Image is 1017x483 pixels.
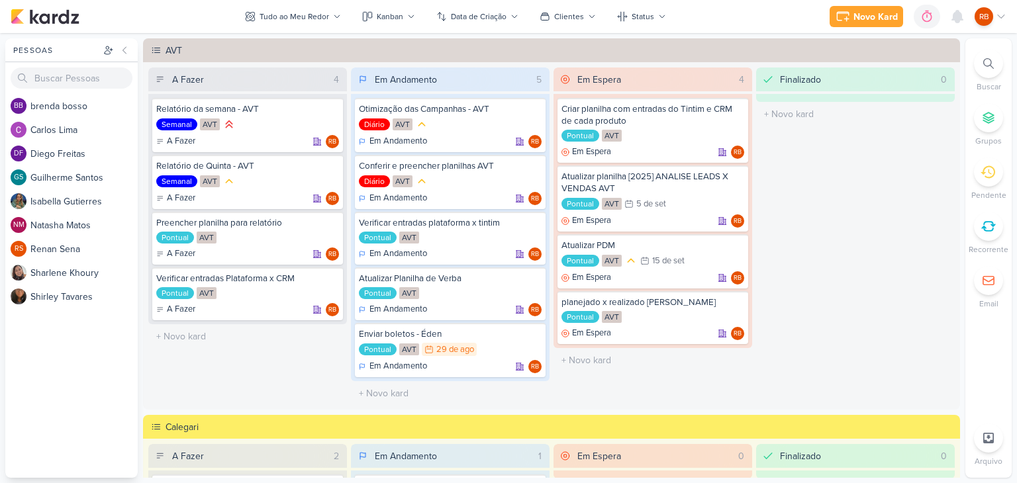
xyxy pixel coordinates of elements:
div: Diário [359,118,390,130]
img: Carlos Lima [11,122,26,138]
div: Pontual [156,287,194,299]
div: Em Espera [561,271,611,285]
div: Responsável: Rogerio Bispo [528,360,542,373]
p: Em Espera [572,327,611,340]
div: Responsável: Rogerio Bispo [731,271,744,285]
p: A Fazer [167,247,195,261]
div: AVT [197,232,217,243]
div: Pontual [359,232,397,243]
div: R e n a n S e n a [30,242,138,256]
div: AVT [399,343,419,355]
p: RB [531,307,539,314]
div: Rogerio Bispo [731,146,744,159]
div: Natasha Matos [11,217,26,233]
div: Verificar entradas plataforma x tintim [359,217,542,229]
div: 4 [734,73,750,87]
div: A Fazer [156,303,195,316]
div: Diário [359,175,390,187]
p: Em Andamento [369,360,427,373]
div: Verificar entradas Plataforma x CRM [156,273,339,285]
div: 5 [531,73,547,87]
p: RB [531,196,539,202]
div: Rogerio Bispo [731,327,744,340]
li: Ctrl + F [965,49,1012,93]
div: Em Espera [577,449,621,463]
div: Rogerio Bispo [528,360,542,373]
div: Em Andamento [359,360,427,373]
div: 0 [936,73,952,87]
div: AVT [602,311,622,323]
div: AVT [166,44,956,58]
div: 5 de set [636,200,666,208]
p: RB [531,139,539,146]
div: G u i l h e r m e S a n t o s [30,171,138,185]
div: AVT [602,130,622,142]
div: AVT [399,232,419,243]
div: A Fazer [172,73,204,87]
div: Em Espera [577,73,621,87]
div: Relatório de Quinta - AVT [156,160,339,172]
div: AVT [197,287,217,299]
div: Finalizado [780,73,821,87]
div: Pontual [359,343,397,355]
div: Rogerio Bispo [528,135,542,148]
img: Shirley Tavares [11,288,26,304]
div: Prioridade Alta [222,118,236,131]
div: b r e n d a b o s s o [30,99,138,113]
p: RB [734,218,742,225]
div: Responsável: Rogerio Bispo [528,192,542,205]
div: Responsável: Rogerio Bispo [326,303,339,316]
p: Pendente [971,189,1006,201]
div: 1 [533,449,547,463]
div: 4 [328,73,344,87]
p: Arquivo [975,455,1002,467]
p: Buscar [977,81,1001,93]
div: Calegari [166,420,956,434]
p: bb [14,103,23,110]
div: Rogerio Bispo [326,192,339,205]
div: Novo Kard [853,10,898,24]
div: Preencher planilha para relatório [156,217,339,229]
div: Rogerio Bispo [731,271,744,285]
div: Relatório da semana - AVT [156,103,339,115]
button: Novo Kard [830,6,903,27]
p: Em Espera [572,146,611,159]
div: AVT [602,255,622,267]
input: + Novo kard [151,327,344,346]
p: RB [979,11,989,22]
div: Atualizar planilha [2025] ANALISE LEADS X VENDAS AVT [561,171,744,195]
div: Rogerio Bispo [326,135,339,148]
div: Rogerio Bispo [528,192,542,205]
div: Criar planilha com entradas do Tintim e CRM de cada produto [561,103,744,127]
p: A Fazer [167,303,195,316]
div: S h i r l e y T a v a r e s [30,290,138,304]
div: A Fazer [156,135,195,148]
div: Prioridade Média [624,254,638,267]
div: Pontual [156,232,194,243]
p: DF [14,150,23,157]
p: RS [15,245,23,253]
div: Responsável: Rogerio Bispo [326,135,339,148]
img: Isabella Gutierres [11,193,26,209]
div: AVT [393,175,412,187]
div: Em Andamento [359,135,427,148]
img: Sharlene Khoury [11,265,26,281]
input: Buscar Pessoas [11,67,132,89]
div: 0 [936,449,952,463]
div: Rogerio Bispo [731,214,744,228]
p: RB [328,251,336,258]
div: Guilherme Santos [11,169,26,185]
p: RB [734,150,742,156]
div: C a r l o s L i m a [30,123,138,137]
div: Semanal [156,175,197,187]
div: Diego Freitas [11,146,26,161]
p: RB [328,139,336,146]
div: A Fazer [156,192,195,205]
div: Rogerio Bispo [528,303,542,316]
div: Rogerio Bispo [975,7,993,26]
div: Otimização das Campanhas - AVT [359,103,542,115]
div: AVT [393,118,412,130]
div: Em Andamento [359,303,427,316]
div: Conferir e preencher planilhas AVT [359,160,542,172]
div: Enviar boletos - Éden [359,328,542,340]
